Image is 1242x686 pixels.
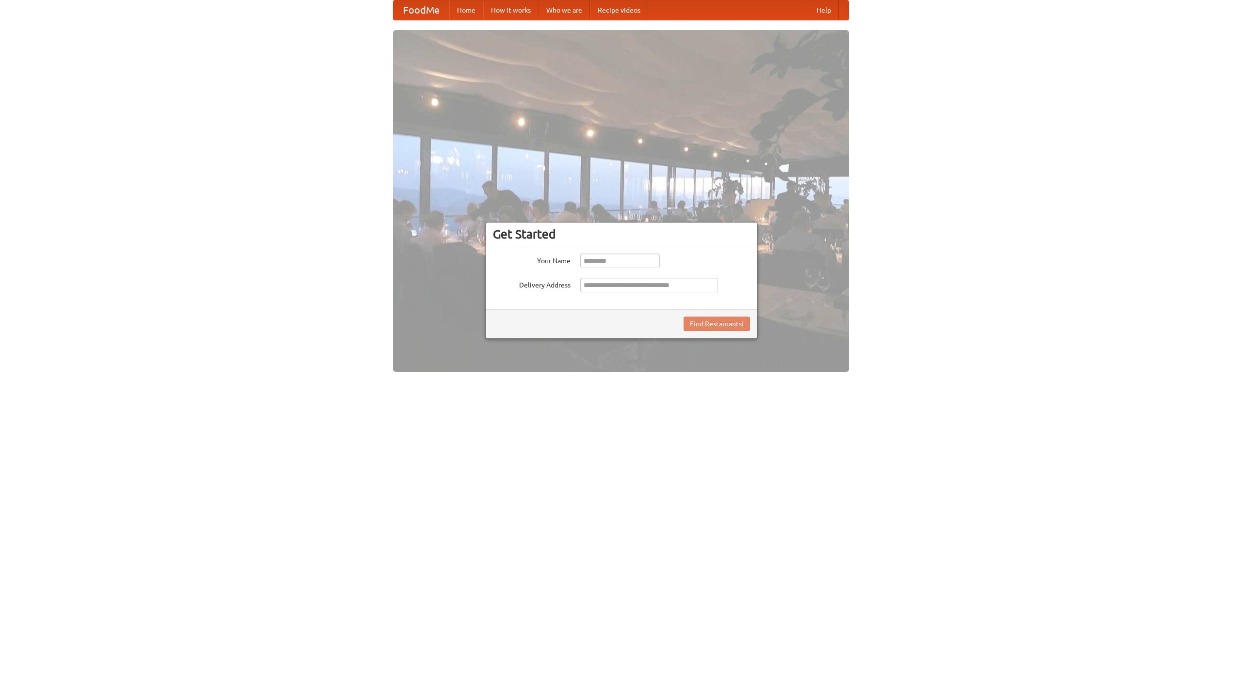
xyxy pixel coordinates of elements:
a: FoodMe [393,0,449,20]
h3: Get Started [493,227,750,241]
a: Help [809,0,839,20]
label: Your Name [493,254,571,266]
a: Recipe videos [590,0,648,20]
a: Home [449,0,483,20]
label: Delivery Address [493,278,571,290]
a: How it works [483,0,539,20]
button: Find Restaurants! [684,317,750,331]
a: Who we are [539,0,590,20]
